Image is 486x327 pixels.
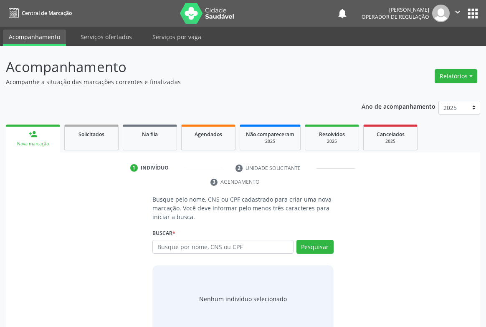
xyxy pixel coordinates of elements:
[453,7,462,17] i: 
[152,227,175,240] label: Buscar
[6,57,338,77] p: Acompanhamento
[450,5,466,22] button: 
[6,77,338,86] p: Acompanhe a situação das marcações correntes e finalizadas
[152,240,294,254] input: Busque por nome, CNS ou CPF
[435,69,477,83] button: Relatórios
[152,195,334,221] p: Busque pelo nome, CNS ou CPF cadastrado para criar uma nova marcação. Você deve informar pelo men...
[78,131,104,138] span: Solicitados
[141,164,169,172] div: Indivíduo
[199,295,287,303] div: Nenhum indivíduo selecionado
[311,138,353,145] div: 2025
[142,131,158,138] span: Na fila
[362,13,429,20] span: Operador de regulação
[12,141,54,147] div: Nova marcação
[22,10,72,17] span: Central de Marcação
[362,101,435,111] p: Ano de acompanhamento
[75,30,138,44] a: Serviços ofertados
[246,138,294,145] div: 2025
[377,131,405,138] span: Cancelados
[195,131,222,138] span: Agendados
[130,164,138,172] div: 1
[147,30,207,44] a: Serviços por vaga
[362,6,429,13] div: [PERSON_NAME]
[337,7,348,19] button: notifications
[3,30,66,46] a: Acompanhamento
[246,131,294,138] span: Não compareceram
[432,5,450,22] img: img
[319,131,345,138] span: Resolvidos
[296,240,334,254] button: Pesquisar
[6,6,72,20] a: Central de Marcação
[28,130,38,139] div: person_add
[466,6,480,21] button: apps
[370,138,411,145] div: 2025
